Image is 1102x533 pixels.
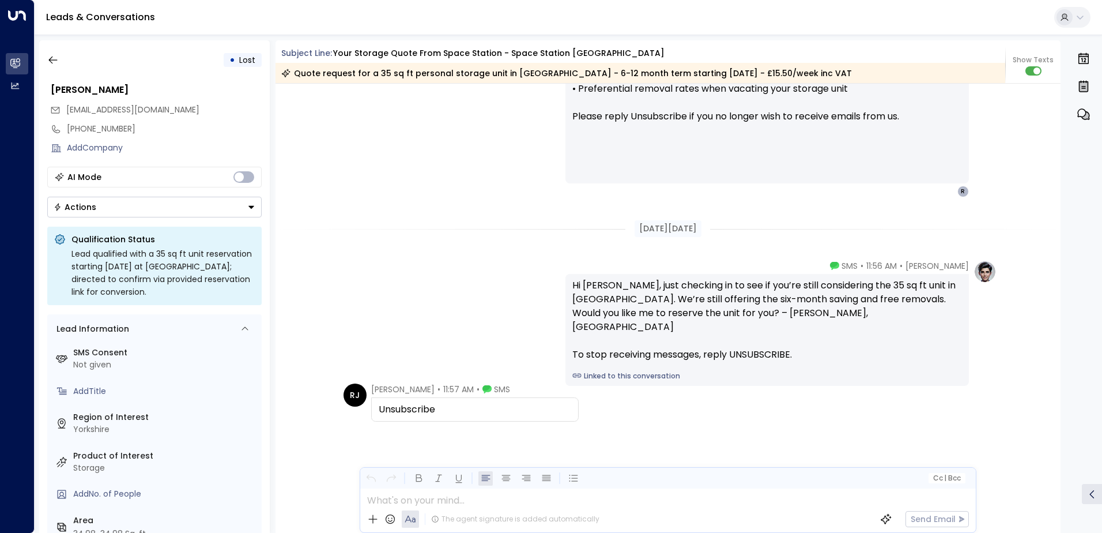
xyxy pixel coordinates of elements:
[73,488,257,500] div: AddNo. of People
[51,83,262,97] div: [PERSON_NAME]
[364,471,378,486] button: Undo
[900,260,903,272] span: •
[841,260,858,272] span: SMS
[379,403,571,416] div: Unsubscribe
[957,186,969,197] div: R
[73,385,257,397] div: AddTitle
[866,260,897,272] span: 11:56 AM
[52,323,129,335] div: Lead Information
[437,384,440,395] span: •
[47,197,262,217] div: Button group with a nested menu
[371,384,435,395] span: [PERSON_NAME]
[67,171,101,183] div: AI Mode
[944,474,946,482] span: |
[73,411,257,423] label: Region of Interest
[973,260,997,283] img: profile-logo.png
[54,202,96,212] div: Actions
[46,10,155,24] a: Leads & Conversations
[239,54,255,66] span: Lost
[1013,55,1054,65] span: Show Texts
[73,462,257,474] div: Storage
[281,47,332,59] span: Subject Line:
[73,423,257,436] div: Yorkshire
[73,515,257,527] label: Area
[73,450,257,462] label: Product of Interest
[443,384,474,395] span: 11:57 AM
[933,474,960,482] span: Cc Bcc
[861,260,863,272] span: •
[229,50,235,70] div: •
[494,384,510,395] span: SMS
[905,260,969,272] span: [PERSON_NAME]
[71,234,255,245] p: Qualification Status
[71,247,255,298] div: Lead qualified with a 35 sq ft unit reservation starting [DATE] at [GEOGRAPHIC_DATA]; directed to...
[281,67,852,79] div: Quote request for a 35 sq ft personal storage unit in [GEOGRAPHIC_DATA] - 6-12 month term startin...
[572,279,962,362] div: Hi [PERSON_NAME], just checking in to see if you’re still considering the 35 sq ft unit in [GEOGR...
[344,384,367,407] div: RJ
[66,104,199,116] span: roxxialabama@aol.com
[67,142,262,154] div: AddCompany
[477,384,480,395] span: •
[333,47,665,59] div: Your storage quote from Space Station - Space Station [GEOGRAPHIC_DATA]
[431,514,599,524] div: The agent signature is added automatically
[73,347,257,359] label: SMS Consent
[928,473,965,484] button: Cc|Bcc
[67,123,262,135] div: [PHONE_NUMBER]
[73,359,257,371] div: Not given
[66,104,199,115] span: [EMAIL_ADDRESS][DOMAIN_NAME]
[635,220,701,237] div: [DATE][DATE]
[572,371,962,381] a: Linked to this conversation
[47,197,262,217] button: Actions
[384,471,398,486] button: Redo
